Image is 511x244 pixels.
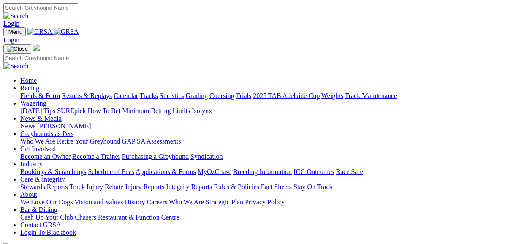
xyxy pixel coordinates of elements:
[3,62,29,70] img: Search
[20,77,37,84] a: Home
[147,198,167,206] a: Careers
[190,153,223,160] a: Syndication
[74,198,123,206] a: Vision and Values
[125,198,145,206] a: History
[20,153,508,160] div: Get Involved
[88,168,134,175] a: Schedule of Fees
[88,107,121,114] a: How To Bet
[20,138,508,145] div: Greyhounds as Pets
[3,12,29,20] img: Search
[321,92,343,99] a: Weights
[62,92,112,99] a: Results & Replays
[3,36,19,43] a: Login
[33,44,40,51] img: logo-grsa-white.png
[122,153,189,160] a: Purchasing a Greyhound
[233,168,292,175] a: Breeding Information
[54,28,79,35] img: GRSA
[253,92,320,99] a: 2025 TAB Adelaide Cup
[20,206,57,213] a: Bar & Dining
[20,168,508,176] div: Industry
[20,160,43,168] a: Industry
[20,153,71,160] a: Become an Owner
[345,92,397,99] a: Track Maintenance
[57,138,120,145] a: Retire Your Greyhound
[3,3,78,12] input: Search
[236,92,251,99] a: Trials
[37,122,91,130] a: [PERSON_NAME]
[136,168,196,175] a: Applications & Forms
[20,100,46,107] a: Wagering
[3,20,19,27] a: Login
[169,198,204,206] a: Who We Are
[206,198,243,206] a: Strategic Plan
[20,145,56,152] a: Get Involved
[20,130,73,137] a: Greyhounds as Pets
[20,183,68,190] a: Stewards Reports
[122,138,181,145] a: GAP SA Assessments
[125,183,164,190] a: Injury Reports
[261,183,292,190] a: Fact Sheets
[140,92,158,99] a: Tracks
[294,168,334,175] a: ICG Outcomes
[20,214,508,221] div: Bar & Dining
[75,214,179,221] a: Chasers Restaurant & Function Centre
[20,107,508,115] div: Wagering
[20,176,65,183] a: Care & Integrity
[20,214,73,221] a: Cash Up Your Club
[20,122,35,130] a: News
[166,183,212,190] a: Integrity Reports
[122,107,190,114] a: Minimum Betting Limits
[20,191,37,198] a: About
[114,92,138,99] a: Calendar
[192,107,212,114] a: Isolynx
[209,92,234,99] a: Coursing
[214,183,259,190] a: Rules & Policies
[20,92,508,100] div: Racing
[20,92,60,99] a: Fields & Form
[3,44,31,54] button: Toggle navigation
[20,138,55,145] a: Who We Are
[160,92,184,99] a: Statistics
[20,107,55,114] a: [DATE] Tips
[3,54,78,62] input: Search
[7,46,28,52] img: Close
[72,153,120,160] a: Become a Trainer
[8,29,22,35] span: Menu
[198,168,231,175] a: MyOzChase
[20,221,61,228] a: Contact GRSA
[336,168,363,175] a: Race Safe
[20,122,508,130] div: News & Media
[27,28,52,35] img: GRSA
[69,183,123,190] a: Track Injury Rebate
[186,92,208,99] a: Grading
[20,84,39,92] a: Racing
[20,229,76,236] a: Login To Blackbook
[3,27,26,36] button: Toggle navigation
[57,107,86,114] a: SUREpick
[294,183,332,190] a: Stay On Track
[20,183,508,191] div: Care & Integrity
[20,198,508,206] div: About
[245,198,285,206] a: Privacy Policy
[20,198,73,206] a: We Love Our Dogs
[20,115,62,122] a: News & Media
[20,168,86,175] a: Bookings & Scratchings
